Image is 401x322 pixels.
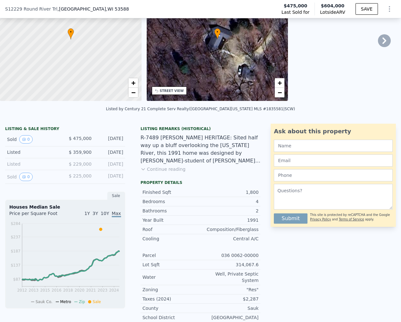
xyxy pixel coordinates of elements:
div: Central A/C [201,235,258,242]
tspan: 2024 [109,288,119,293]
div: Well, Private Septic System [201,271,258,284]
div: Houses Median Sale [9,204,121,210]
span: Metro [60,300,71,304]
button: SAVE [356,3,378,15]
tspan: 2016 [52,288,61,293]
tspan: 2023 [98,288,108,293]
div: [DATE] [97,149,123,155]
span: 10Y [101,211,109,216]
div: Listed [7,161,60,167]
div: Year Built [143,217,201,223]
div: • [214,28,221,39]
span: Sauk Co. [36,300,53,304]
div: Sauk [201,305,258,311]
div: Sale [107,192,125,200]
tspan: $284 [11,221,20,226]
div: Listed by Century 21 Complete Serv Realty ([GEOGRAPHIC_DATA][US_STATE] MLS #1835581|SCW) [106,107,295,111]
span: + [131,79,135,87]
div: Bathrooms [143,208,201,214]
span: Max [112,211,121,217]
span: S12229 Round River Trl [5,6,57,12]
div: R-7489 [PERSON_NAME] HERITAGE: Sited half way up a bluff overlooking the [US_STATE] River, this 1... [141,134,261,165]
tspan: 2013 [29,288,39,293]
button: View historical data [19,173,33,181]
div: Listing Remarks (Historical) [141,126,261,131]
span: Sale [93,300,101,304]
div: Lot Sqft [143,261,201,268]
tspan: 2015 [40,288,50,293]
div: County [143,305,201,311]
div: Parcel [143,252,201,259]
a: Zoom out [128,88,138,97]
div: Bedrooms [143,198,201,205]
tspan: $237 [11,235,20,239]
span: + [278,79,282,87]
div: $2,287 [201,296,258,302]
tspan: 2012 [17,288,27,293]
div: 036 0062-00000 [201,252,258,259]
input: Name [274,140,393,152]
span: , WI 53588 [106,6,129,12]
button: Show Options [383,3,396,15]
span: Zip [79,300,85,304]
div: This site is protected by reCAPTCHA and the Google and apply. [310,211,393,224]
div: Taxes (2024) [143,296,201,302]
div: School District [143,314,201,321]
div: Water [143,274,201,280]
a: Privacy Policy [310,218,331,221]
div: STREET VIEW [160,88,184,93]
span: $ 475,000 [69,136,92,141]
div: [DATE] [97,173,123,181]
div: Listed [7,149,60,155]
span: 1Y [84,211,90,216]
tspan: 2021 [86,288,96,293]
tspan: 2018 [63,288,73,293]
span: 3Y [93,211,98,216]
button: Submit [274,213,307,224]
div: • [68,28,74,39]
div: [DATE] [97,135,123,144]
div: 1991 [201,217,258,223]
span: , [GEOGRAPHIC_DATA] [57,6,129,12]
input: Email [274,154,393,167]
div: [GEOGRAPHIC_DATA] [201,314,258,321]
button: View historical data [19,135,33,144]
div: [DATE] [97,161,123,167]
span: Lotside ARV [320,9,345,15]
a: Terms of Service [339,218,364,221]
div: 4 [201,198,258,205]
a: Zoom in [275,78,284,88]
span: • [214,29,221,35]
span: Last Sold for [282,9,310,15]
div: Sold [7,135,60,144]
span: • [68,29,74,35]
a: Zoom out [275,88,284,97]
button: Continue reading [141,166,186,172]
div: 314,067.6 [201,261,258,268]
div: Sold [7,173,60,181]
span: $ 359,900 [69,150,92,155]
span: − [131,88,135,96]
div: 2 [201,208,258,214]
span: $ 229,000 [69,161,92,167]
div: Property details [141,180,261,185]
div: 1,800 [201,189,258,195]
div: Ask about this property [274,127,393,136]
span: $604,000 [321,3,345,8]
div: Cooling [143,235,201,242]
span: $475,000 [284,3,307,9]
input: Phone [274,169,393,181]
div: Zoning [143,286,201,293]
tspan: $87 [13,277,20,282]
div: Finished Sqft [143,189,201,195]
div: "Res" [201,286,258,293]
a: Zoom in [128,78,138,88]
tspan: $187 [11,249,20,253]
span: $ 225,000 [69,173,92,178]
tspan: 2020 [75,288,85,293]
div: Price per Square Foot [9,210,65,220]
div: Roof [143,226,201,233]
span: − [278,88,282,96]
div: Composition/Fiberglass [201,226,258,233]
tspan: $137 [11,263,20,268]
